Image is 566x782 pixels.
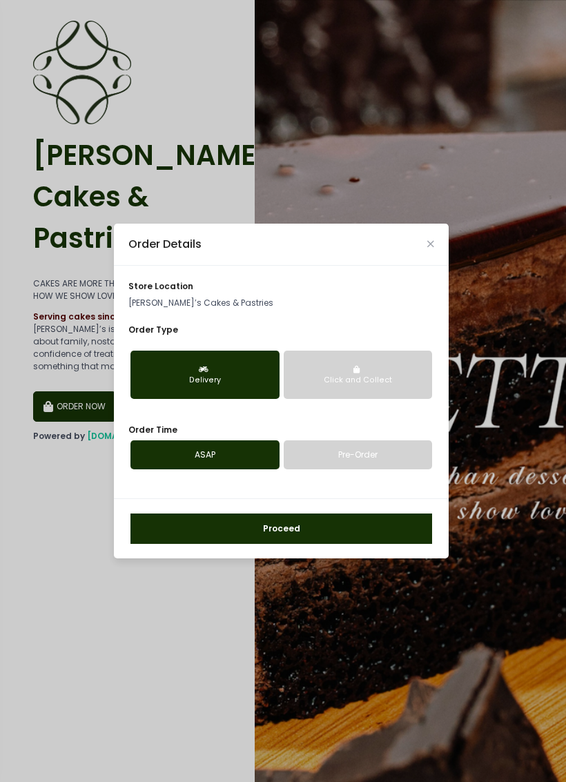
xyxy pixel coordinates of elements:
p: [PERSON_NAME]’s Cakes & Pastries [128,297,434,309]
a: Pre-Order [284,440,433,469]
button: Close [427,241,434,248]
div: Order Details [128,236,202,253]
button: Proceed [130,514,432,544]
button: Click and Collect [284,351,433,399]
div: Delivery [139,375,271,386]
button: Delivery [130,351,280,399]
a: ASAP [130,440,280,469]
div: Click and Collect [293,375,424,386]
span: store location [128,280,193,292]
span: Order Time [128,424,177,436]
span: Order Type [128,324,178,335]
